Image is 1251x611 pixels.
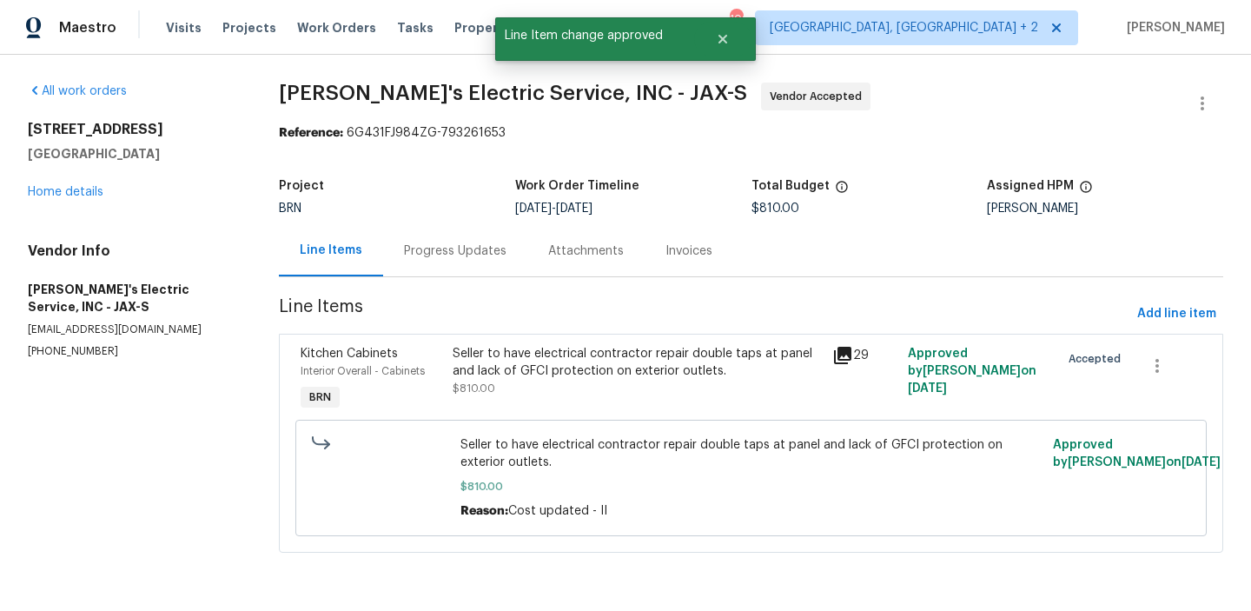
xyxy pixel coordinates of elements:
[404,242,506,260] div: Progress Updates
[495,17,694,54] span: Line Item change approved
[548,242,624,260] div: Attachments
[515,203,592,215] span: -
[301,348,398,360] span: Kitchen Cabinets
[460,478,1042,495] span: $810.00
[460,505,508,517] span: Reason:
[59,19,116,37] span: Maestro
[1053,439,1221,468] span: Approved by [PERSON_NAME] on
[28,85,127,97] a: All work orders
[222,19,276,37] span: Projects
[28,344,237,359] p: [PHONE_NUMBER]
[28,121,237,138] h2: [STREET_ADDRESS]
[454,19,522,37] span: Properties
[508,505,607,517] span: Cost updated - II
[832,345,897,366] div: 29
[1181,456,1221,468] span: [DATE]
[1130,298,1223,330] button: Add line item
[770,19,1038,37] span: [GEOGRAPHIC_DATA], [GEOGRAPHIC_DATA] + 2
[397,22,434,34] span: Tasks
[665,242,712,260] div: Invoices
[987,180,1074,192] h5: Assigned HPM
[166,19,202,37] span: Visits
[279,127,343,139] b: Reference:
[1069,350,1128,368] span: Accepted
[515,180,639,192] h5: Work Order Timeline
[694,22,751,56] button: Close
[28,145,237,163] h5: [GEOGRAPHIC_DATA]
[1079,180,1093,203] span: The hpm assigned to this work order.
[279,124,1223,142] div: 6G431FJ984ZG-793261653
[987,203,1223,215] div: [PERSON_NAME]
[28,281,237,315] h5: [PERSON_NAME]'s Electric Service, INC - JAX-S
[460,436,1042,471] span: Seller to have electrical contractor repair double taps at panel and lack of GFCI protection on e...
[908,348,1036,395] span: Approved by [PERSON_NAME] on
[28,322,237,337] p: [EMAIL_ADDRESS][DOMAIN_NAME]
[730,10,742,28] div: 100
[279,298,1130,330] span: Line Items
[751,203,799,215] span: $810.00
[297,19,376,37] span: Work Orders
[556,203,592,215] span: [DATE]
[453,345,822,380] div: Seller to have electrical contractor repair double taps at panel and lack of GFCI protection on e...
[279,83,747,103] span: [PERSON_NAME]'s Electric Service, INC - JAX-S
[908,382,947,395] span: [DATE]
[279,203,301,215] span: BRN
[1137,303,1216,325] span: Add line item
[515,203,552,215] span: [DATE]
[1120,19,1225,37] span: [PERSON_NAME]
[835,180,849,203] span: The total cost of line items that have been proposed by Opendoor. This sum includes line items th...
[770,88,869,105] span: Vendor Accepted
[28,186,103,198] a: Home details
[453,383,495,394] span: $810.00
[751,180,830,192] h5: Total Budget
[279,180,324,192] h5: Project
[302,389,338,406] span: BRN
[300,242,362,259] div: Line Items
[28,242,237,260] h4: Vendor Info
[301,366,425,376] span: Interior Overall - Cabinets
